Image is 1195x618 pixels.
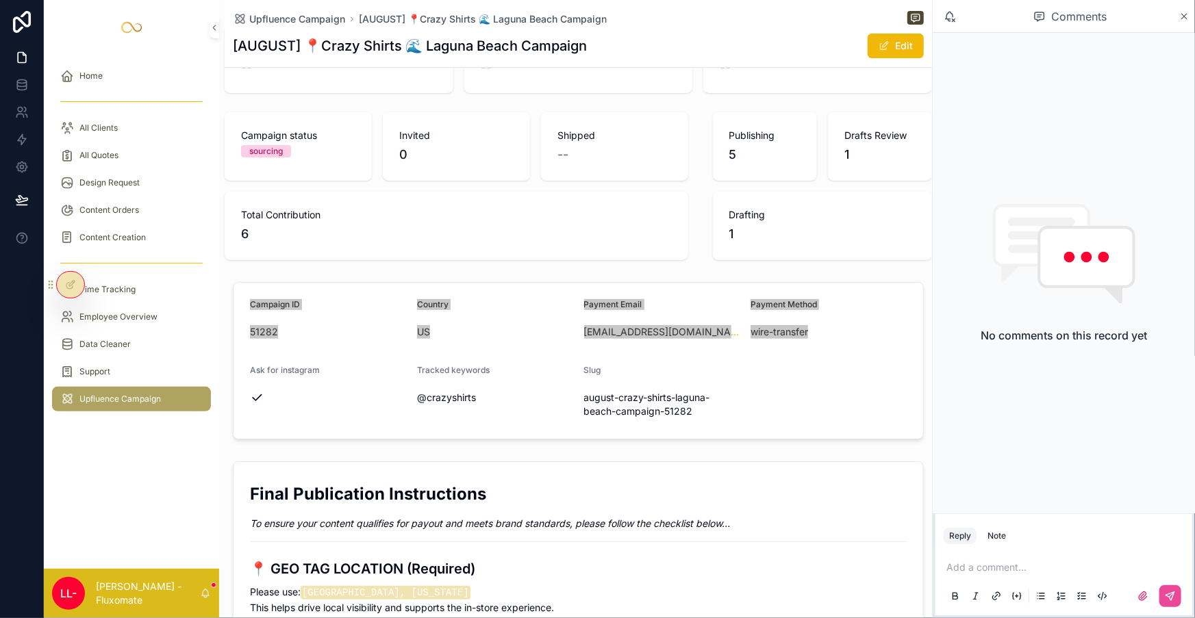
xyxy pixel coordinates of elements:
span: -- [557,145,568,164]
a: Time Tracking [52,277,211,302]
span: 1 [729,224,916,244]
a: All Clients [52,116,211,140]
a: Content Orders [52,198,211,222]
span: Employee Overview [79,311,158,322]
span: Comments [1051,8,1107,25]
span: Payment Email [584,299,642,309]
span: Publishing [729,129,801,142]
em: To ensure your content qualifies for payout and meets brand standards, please follow the checklis... [250,517,730,529]
button: Note [982,528,1011,544]
a: [EMAIL_ADDRESS][DOMAIN_NAME] [584,325,740,339]
span: Shipped [557,129,672,142]
span: 1 [844,145,916,164]
span: Support [79,366,110,377]
p: [PERSON_NAME] - Fluxomate [96,580,200,607]
span: Drafting [729,208,916,222]
button: Reply [944,528,977,544]
span: Slug [584,365,601,375]
span: Campaign status [241,129,355,142]
img: App logo [121,16,142,38]
button: Edit [868,34,924,58]
span: wire-transfer [751,325,907,339]
span: Content Orders [79,205,139,216]
span: Campaign ID [250,299,300,309]
span: Country [417,299,449,309]
span: Ask for instagram [250,365,320,375]
a: All Quotes [52,143,211,168]
div: Note [988,530,1006,541]
span: Time Tracking [79,284,136,295]
span: 0 [399,145,514,164]
a: [AUGUST] 📍Crazy Shirts 🌊 Laguna Beach Campaign [359,12,607,26]
span: 5 [729,145,801,164]
span: @crazyshirts [417,391,573,404]
span: Invited [399,129,514,142]
span: Total Contribution [241,208,672,222]
a: Design Request [52,170,211,195]
span: Content Creation [79,232,146,243]
a: Data Cleaner [52,332,211,357]
span: All Clients [79,123,118,133]
span: Home [79,70,103,81]
h2: No comments on this record yet [981,327,1147,344]
h1: [AUGUST] 📍Crazy Shirts 🌊 Laguna Beach Campaign [233,36,587,55]
p: Please use: This helps drive local visibility and supports the in-store experience. [250,584,907,615]
a: Upfluence Campaign [233,12,345,26]
code: [GEOGRAPHIC_DATA], [US_STATE] [301,586,470,600]
div: sourcing [249,145,283,157]
h3: 📍 GEO TAG LOCATION (Required) [250,558,907,579]
a: Employee Overview [52,305,211,329]
div: scrollable content [44,55,219,427]
span: 6 [241,224,672,244]
span: Tracked keywords [417,365,490,375]
span: Upfluence Campaign [249,12,345,26]
a: Support [52,359,211,384]
span: 51282 [250,325,406,339]
span: Design Request [79,177,140,188]
h2: Final Publication Instructions [250,482,907,505]
span: Data Cleaner [79,339,131,350]
a: Content Creation [52,225,211,250]
span: Payment Method [751,299,817,309]
span: US [417,325,573,339]
span: All Quotes [79,150,118,161]
span: LL- [60,585,77,602]
a: Home [52,64,211,88]
span: Drafts Review [844,129,916,142]
span: august-crazy-shirts-laguna-beach-campaign-51282 [584,391,740,418]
